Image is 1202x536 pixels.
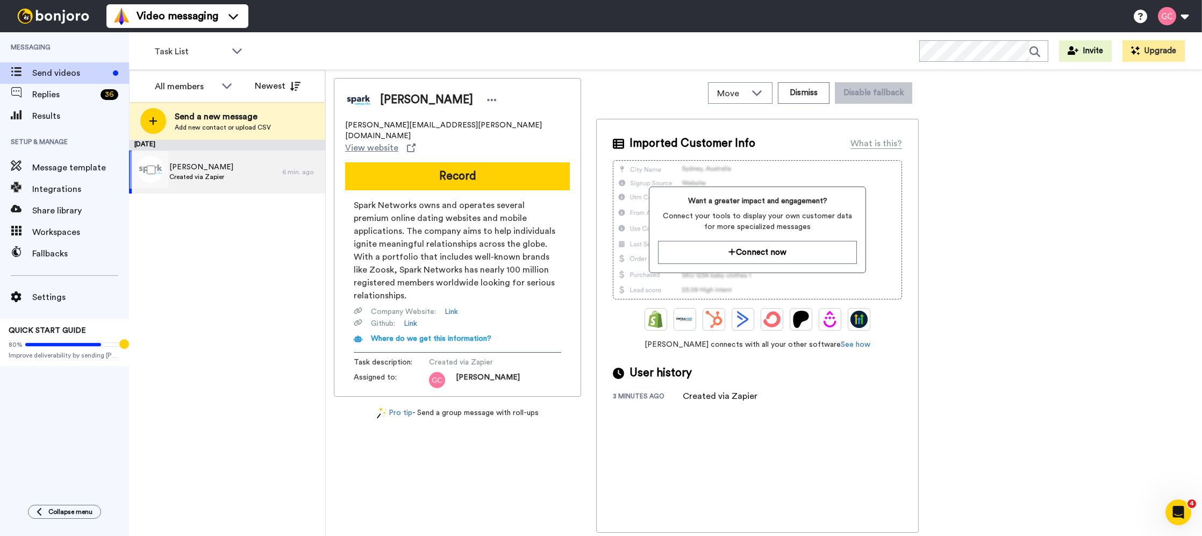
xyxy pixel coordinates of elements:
span: Settings [32,291,129,304]
div: 6 min. ago [282,168,320,176]
span: Workspaces [32,226,129,239]
span: 80% [9,340,23,349]
span: Replies [32,88,96,101]
span: Video messaging [137,9,218,24]
span: Created via Zapier [429,357,531,368]
a: View website [345,141,416,154]
button: Upgrade [1122,40,1185,62]
img: Shopify [647,311,664,328]
span: Collapse menu [48,508,92,516]
img: ConvertKit [763,311,781,328]
img: Hubspot [705,311,722,328]
span: Message template [32,161,129,174]
div: 36 [101,89,118,100]
a: Link [445,306,458,317]
span: Send a new message [175,110,271,123]
img: magic-wand.svg [377,408,387,419]
button: Dismiss [778,82,829,104]
span: Company Website : [371,306,436,317]
span: Add new contact or upload CSV [175,123,271,132]
div: [DATE] [129,140,325,151]
span: [PERSON_NAME] [380,92,473,108]
img: vm-color.svg [113,8,130,25]
span: [PERSON_NAME] [169,162,233,173]
img: bj-logo-header-white.svg [13,9,94,24]
span: [PERSON_NAME][EMAIL_ADDRESS][PERSON_NAME][DOMAIN_NAME] [345,120,570,141]
button: Invite [1059,40,1112,62]
span: Where do we get this information? [371,335,491,342]
button: Newest [247,75,309,97]
span: View website [345,141,398,154]
span: Send videos [32,67,109,80]
a: See how [841,341,870,348]
span: Spark Networks owns and operates several premium online dating websites and mobile applications. ... [354,199,561,302]
span: [PERSON_NAME] connects with all your other software [613,339,902,350]
span: Connect your tools to display your own customer data for more specialized messages [658,211,856,232]
div: 3 minutes ago [613,392,683,403]
img: Ontraport [676,311,693,328]
span: Improve deliverability by sending [PERSON_NAME]’s from your own email [9,351,120,360]
img: Drip [821,311,839,328]
span: Move [717,87,746,100]
img: Patreon [792,311,810,328]
a: Link [404,318,417,329]
div: What is this? [850,137,902,150]
button: Connect now [658,241,856,264]
iframe: Intercom live chat [1165,499,1191,525]
span: Share library [32,204,129,217]
span: Results [32,110,129,123]
button: Record [345,162,570,190]
span: User history [629,365,692,381]
span: 4 [1187,499,1196,508]
img: ActiveCampaign [734,311,752,328]
img: Image of Zachary Schleien [345,87,372,113]
span: Imported Customer Info [629,135,755,152]
span: QUICK START GUIDE [9,327,86,334]
img: gc.png [429,372,445,388]
img: GoHighLevel [850,311,868,328]
span: Assigned to: [354,372,429,388]
div: Tooltip anchor [119,339,129,349]
span: Want a greater impact and engagement? [658,196,856,206]
a: Pro tip [377,408,412,419]
span: Created via Zapier [169,173,233,181]
span: Integrations [32,183,129,196]
span: [PERSON_NAME] [456,372,520,388]
button: Disable fallback [835,82,912,104]
button: Collapse menu [28,505,101,519]
div: All members [155,80,216,93]
span: Task List [154,45,226,58]
span: Task description : [354,357,429,368]
span: Fallbacks [32,247,129,260]
span: Github : [371,318,395,329]
div: Created via Zapier [683,390,757,403]
div: - Send a group message with roll-ups [334,408,581,419]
